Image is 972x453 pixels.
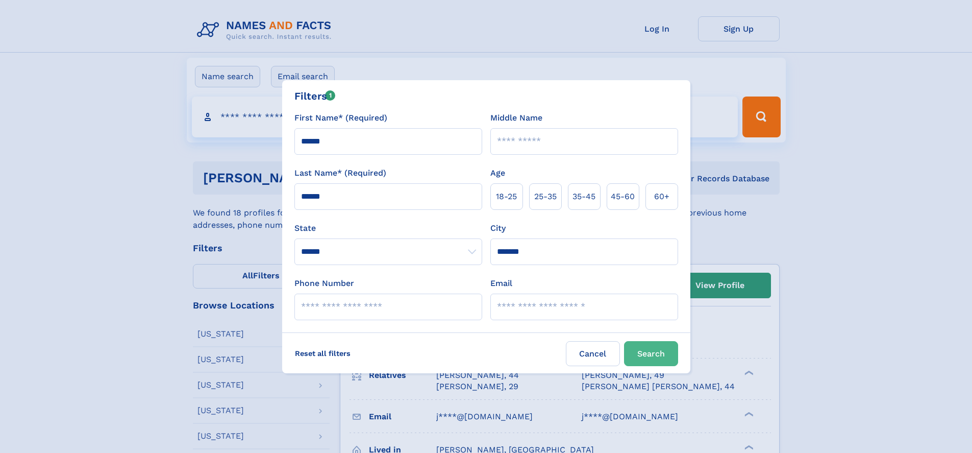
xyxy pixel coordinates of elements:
[294,277,354,290] label: Phone Number
[288,341,357,366] label: Reset all filters
[490,277,512,290] label: Email
[572,190,595,203] span: 35‑45
[490,112,542,124] label: Middle Name
[294,112,387,124] label: First Name* (Required)
[611,190,635,203] span: 45‑60
[490,167,505,179] label: Age
[566,341,620,366] label: Cancel
[294,88,336,104] div: Filters
[624,341,678,366] button: Search
[534,190,557,203] span: 25‑35
[294,222,482,234] label: State
[490,222,506,234] label: City
[496,190,517,203] span: 18‑25
[654,190,669,203] span: 60+
[294,167,386,179] label: Last Name* (Required)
